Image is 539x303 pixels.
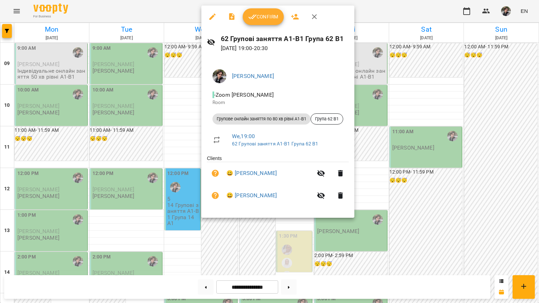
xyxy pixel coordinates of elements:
[311,116,343,122] span: Група 62 B1
[221,44,349,53] p: [DATE] 19:00 - 20:30
[212,99,343,106] p: Room
[207,165,224,182] button: Unpaid. Bill the attendance?
[226,191,277,200] a: 😀 [PERSON_NAME]
[248,13,278,21] span: Confirm
[207,155,349,209] ul: Clients
[243,8,284,25] button: Confirm
[221,33,349,44] h6: 62 Групові заняття А1-В1 Група 62 B1
[232,133,255,139] a: We , 19:00
[212,116,311,122] span: Групове онлайн заняття по 80 хв рівні А1-В1
[207,187,224,204] button: Unpaid. Bill the attendance?
[226,169,277,177] a: 😀 [PERSON_NAME]
[311,113,343,125] div: Група 62 B1
[212,69,226,83] img: 3324ceff06b5eb3c0dd68960b867f42f.jpeg
[232,73,274,79] a: [PERSON_NAME]
[212,91,275,98] span: - Zoom [PERSON_NAME]
[232,141,318,146] a: 62 Групові заняття А1-В1 Група 62 B1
